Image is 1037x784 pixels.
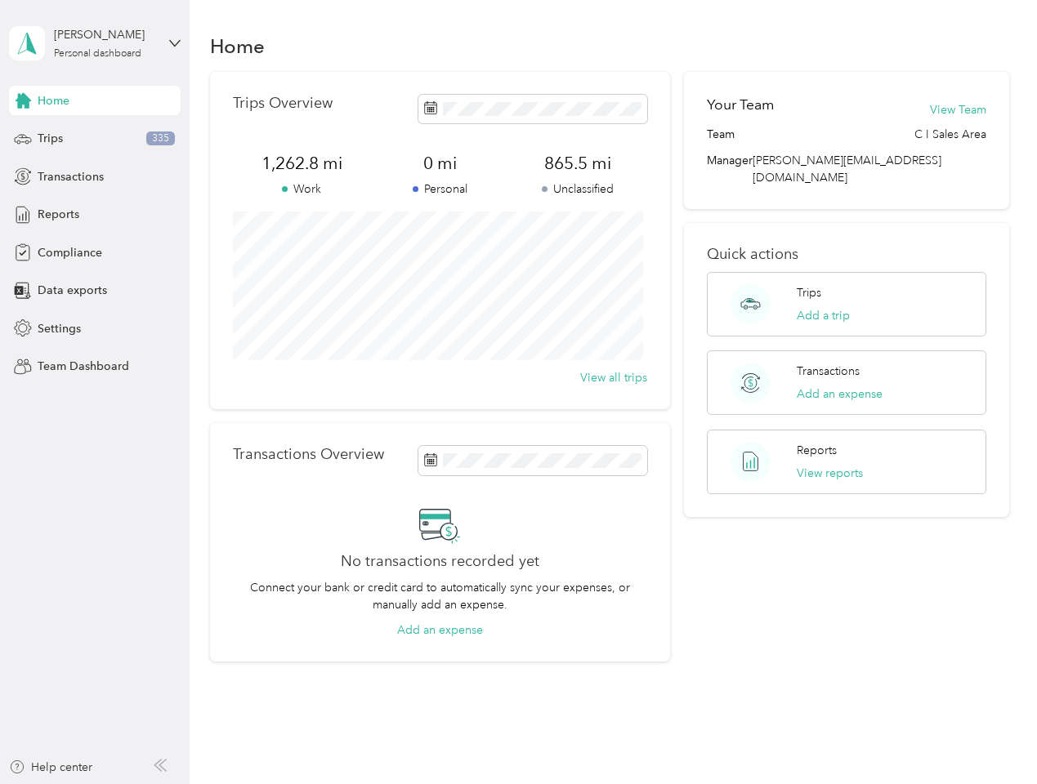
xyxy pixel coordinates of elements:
[930,101,986,118] button: View Team
[797,307,850,324] button: Add a trip
[233,446,384,463] p: Transactions Overview
[797,385,883,403] button: Add an expense
[233,579,647,613] p: Connect your bank or credit card to automatically sync your expenses, or manually add an expense.
[38,168,104,185] span: Transactions
[397,621,483,639] button: Add an expense
[914,126,986,143] span: C I Sales Area
[707,152,753,186] span: Manager
[54,26,156,43] div: [PERSON_NAME]
[371,152,509,175] span: 0 mi
[38,358,129,375] span: Team Dashboard
[509,152,647,175] span: 865.5 mi
[945,693,1037,784] iframe: Everlance-gr Chat Button Frame
[797,442,837,459] p: Reports
[371,180,509,198] p: Personal
[38,206,79,223] span: Reports
[797,284,821,301] p: Trips
[707,126,735,143] span: Team
[38,130,63,147] span: Trips
[146,131,175,146] span: 335
[54,49,141,59] div: Personal dashboard
[38,320,81,337] span: Settings
[38,244,102,261] span: Compliance
[233,95,333,112] p: Trips Overview
[509,180,647,198] p: Unclassified
[233,152,371,175] span: 1,262.8 mi
[797,363,860,380] p: Transactions
[753,154,941,185] span: [PERSON_NAME][EMAIL_ADDRESS][DOMAIN_NAME]
[9,759,92,776] button: Help center
[210,38,265,55] h1: Home
[233,180,371,198] p: Work
[341,553,539,570] h2: No transactions recorded yet
[38,92,69,109] span: Home
[707,246,986,263] p: Quick actions
[580,369,647,386] button: View all trips
[797,465,863,482] button: View reports
[38,282,107,299] span: Data exports
[707,95,774,115] h2: Your Team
